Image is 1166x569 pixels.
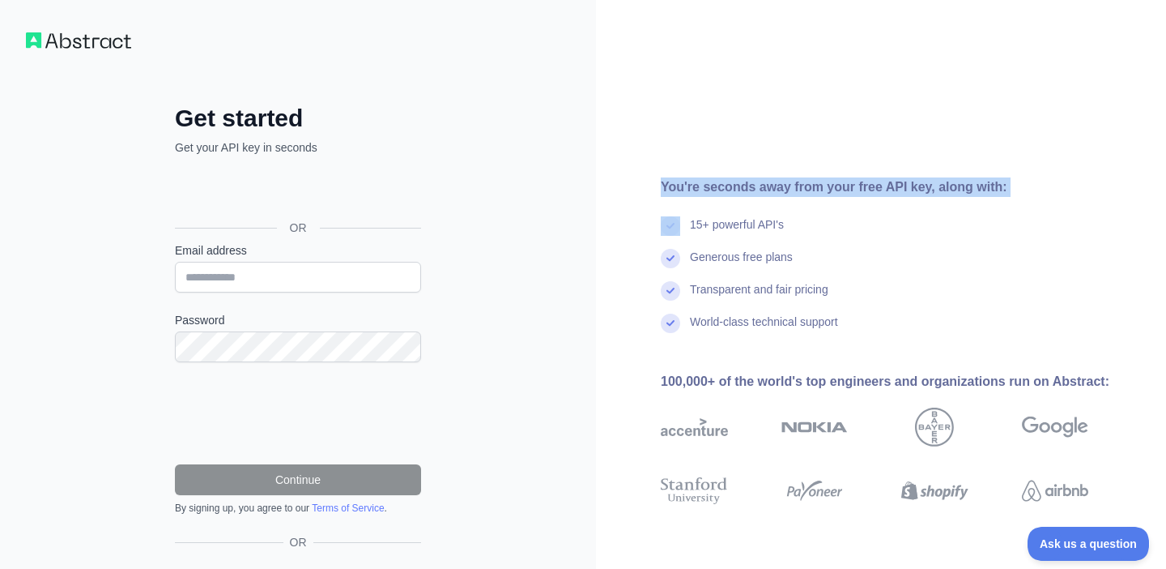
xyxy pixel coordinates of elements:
button: Continue [175,464,421,495]
img: accenture [661,408,728,447]
div: 15+ powerful API's [690,216,784,249]
img: google [1022,408,1089,447]
div: By signing up, you agree to our . [175,502,421,515]
div: World-class technical support [690,314,838,346]
img: check mark [661,281,680,301]
p: Get your API key in seconds [175,139,421,156]
h2: Get started [175,104,421,133]
img: check mark [661,216,680,236]
label: Password [175,312,421,328]
div: You're seconds away from your free API key, along with: [661,178,1140,197]
img: airbnb [1022,474,1089,507]
img: shopify [901,474,968,507]
div: Generous free plans [690,249,793,281]
div: Transparent and fair pricing [690,281,828,314]
img: Workflow [26,32,131,49]
iframe: reCAPTCHA [175,382,421,445]
img: nokia [781,408,849,447]
label: Email address [175,242,421,259]
img: check mark [661,249,680,268]
a: Terms of Service [312,503,384,514]
img: bayer [915,408,954,447]
span: OR [277,220,320,236]
iframe: Toggle Customer Support [1028,527,1150,561]
span: OR [283,534,313,550]
img: stanford university [661,474,728,507]
div: 100,000+ of the world's top engineers and organizations run on Abstract: [661,372,1140,391]
iframe: Sign in with Google Button [167,173,426,209]
img: check mark [661,314,680,333]
img: payoneer [781,474,849,507]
